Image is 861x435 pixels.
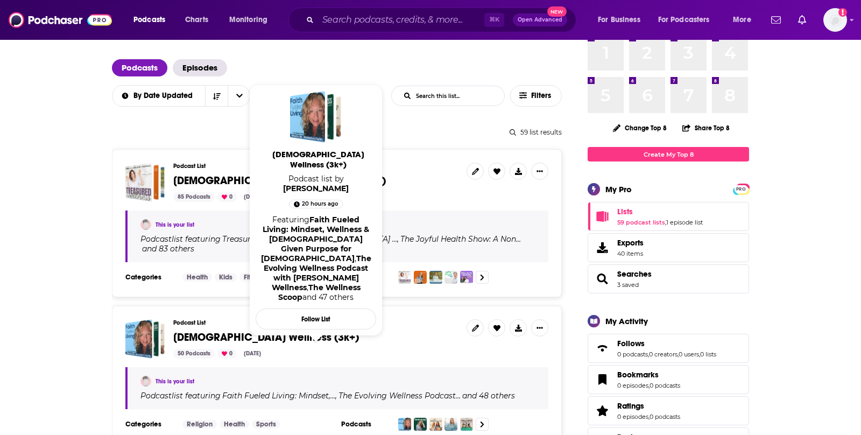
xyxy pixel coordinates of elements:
button: open menu [126,11,179,29]
a: The Joyful Health Show: A Non… [399,235,521,243]
a: [DEMOGRAPHIC_DATA] Wellness (3k below) [173,175,386,187]
button: open menu [725,11,765,29]
span: , [397,234,399,244]
img: LIFE INTERCONNECTED - Christian Counselor, Emotional Health, Spiritual Growth, Mental Health, Hol... [429,271,442,284]
img: Wellness Women Radio [460,271,473,284]
a: Bookmarks [591,372,613,387]
img: Antonette Reyes [140,219,151,230]
a: 0 podcasts [650,413,680,420]
a: Religion [182,420,217,429]
img: Podchaser - Follow, Share and Rate Podcasts [9,10,112,30]
span: Podcasts [133,12,165,27]
h4: The Joyful Health Show: A Non… [400,235,521,243]
span: For Podcasters [658,12,710,27]
div: [DATE] [239,349,265,359]
a: Ratings [617,401,680,411]
span: Ratings [588,396,749,425]
button: Sort Direction [205,86,228,106]
span: , [307,283,308,292]
span: Christian Wellness (3k+) [125,319,165,359]
span: Podcast list by [256,174,376,193]
a: The Evolving Wellness Podcast with Sarah Kleiner Wellness [264,254,371,292]
span: Searches [588,264,749,293]
button: Change Top 8 [606,121,673,135]
h3: Podcast List [173,163,458,170]
p: and 48 others [462,391,515,401]
img: Beyond Wellness Radio [444,271,457,284]
a: Faith Fueled Living: Mindset,… [221,391,335,400]
h4: The Evolving Wellness Podcast… [338,391,461,400]
span: , [699,350,700,358]
span: More [733,12,751,27]
span: 20 hours ago [302,199,338,209]
img: The Evolving Wellness Podcast with Sarah Kleiner Wellness [414,418,427,431]
span: Bookmarks [617,370,659,380]
span: , [648,382,650,389]
a: 59 podcast lists [617,219,665,226]
h3: Categories [125,273,174,282]
span: Lists [617,207,633,216]
button: Filters [510,85,562,107]
div: Podcast list featuring [140,391,535,401]
button: Share Top 8 [682,117,730,138]
a: Christian Wellness (3k below) [125,163,165,202]
button: Show More Button [531,319,548,336]
span: Follows [617,339,645,348]
a: Show notifications dropdown [767,11,785,29]
img: Faith Fueled Living: Mindset, Wellness & God Given Purpose for Christians [398,418,411,431]
img: Wellness + Wisdom Podcast [460,418,473,431]
span: For Business [598,12,640,27]
a: The Evolving Wellness Podcast… [337,391,461,400]
a: PRO [735,185,747,193]
button: Show More Button [531,163,548,180]
img: The Wellness Scoop [429,418,442,431]
span: 40 items [617,250,644,257]
a: The Wellness Scoop [278,283,361,302]
h3: Categories [125,420,174,429]
div: Featuring and 47 others [260,215,372,302]
span: Exports [617,238,644,248]
div: My Pro [605,184,632,194]
div: [DATE] [239,192,265,202]
a: Christian Wellness (3k+) [290,91,342,143]
a: Faith Fueled Living: Mindset, Wellness & God Given Purpose for Christians [261,215,370,263]
img: The Wellness Mama Podcast [444,418,457,431]
img: User Profile [823,8,847,32]
div: 0 [217,192,237,202]
div: 0 [217,349,237,359]
h3: Podcasts [341,420,390,429]
a: 3 saved [617,281,639,289]
a: Lists [617,207,703,216]
a: This is your list [156,221,194,228]
a: Health [220,420,249,429]
a: 0 lists [700,350,716,358]
a: 0 episodes [617,382,648,389]
span: , [677,350,679,358]
div: 85 Podcasts [173,192,215,202]
span: , [355,254,356,263]
span: Logged in as antonettefrontgate [823,8,847,32]
img: Antonette Reyes [140,376,151,387]
img: Treasured Wellness- Biblical Mindset, Holistic Health, Christian Midlife, Improve Energy over 40,... [398,271,411,284]
div: 50 Podcasts [173,349,215,359]
button: open menu [651,11,725,29]
span: , [648,350,649,358]
h4: Treasured Wellness- [DEMOGRAPHIC_DATA] … [222,235,397,243]
span: Charts [185,12,208,27]
a: Treasured Wellness- [DEMOGRAPHIC_DATA] … [221,235,397,243]
a: Searches [617,269,652,279]
a: Ratings [591,403,613,418]
button: Show profile menu [823,8,847,32]
a: 20 hours ago [289,200,343,208]
a: Exports [588,233,749,262]
a: Episodes [173,59,227,76]
img: The Joyful Health Show: A Non-Diet Wellness Podcast for Christians [414,271,427,284]
a: 0 episodes [617,413,648,420]
div: 59 list results [112,128,562,136]
a: Health [182,273,212,282]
